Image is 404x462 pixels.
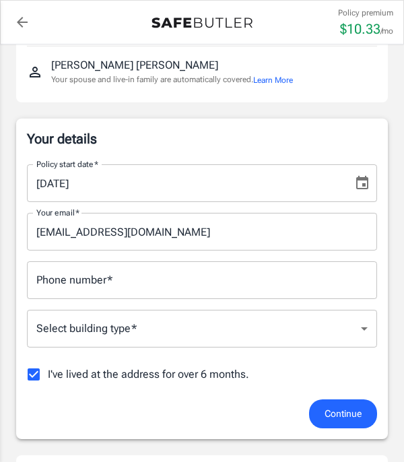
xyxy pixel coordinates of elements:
[27,164,343,202] input: MM/DD/YYYY
[309,399,377,428] button: Continue
[51,73,293,86] p: Your spouse and live-in family are automatically covered.
[338,7,393,19] p: Policy premium
[51,57,218,73] p: [PERSON_NAME] [PERSON_NAME]
[27,213,377,251] input: Enter email
[27,129,377,148] p: Your details
[349,170,376,197] button: Choose date, selected date is Sep 7, 2025
[253,74,293,86] button: Learn More
[27,64,43,80] svg: Insured person
[380,25,393,37] p: /mo
[9,9,36,36] a: back to quotes
[27,261,377,299] input: Enter number
[151,18,252,28] img: Back to quotes
[340,21,380,37] span: $ 10.33
[325,405,362,422] span: Continue
[48,366,249,383] span: I've lived at the address for over 6 months.
[36,158,98,170] label: Policy start date
[36,207,79,218] label: Your email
